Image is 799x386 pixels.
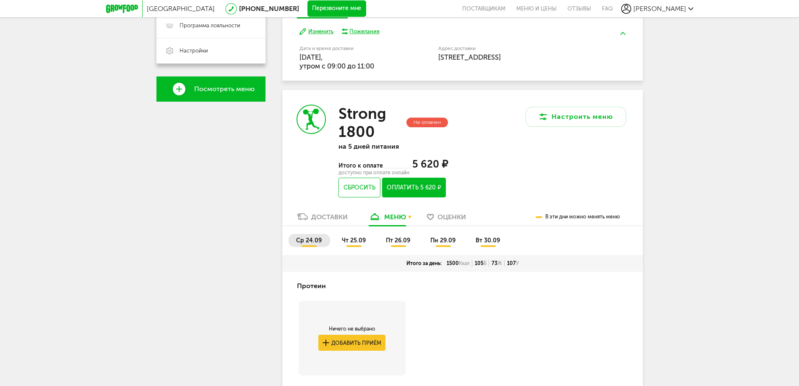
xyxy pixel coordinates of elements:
[516,260,519,266] span: У
[318,335,385,350] button: Добавить приём
[438,46,595,51] label: Адрес доставки
[338,171,448,175] div: доступно при оплате онлайн
[505,260,521,267] div: 107
[386,237,410,244] span: пт 26.09
[349,28,380,35] div: Пожелания
[156,13,265,38] a: Программа лояльности
[299,53,374,70] span: [DATE], утром c 09:00 до 11:00
[476,237,500,244] span: вт 30.09
[156,76,265,102] a: Посмотреть меню
[342,237,366,244] span: чт 25.09
[497,260,502,266] span: Ж
[180,22,240,29] span: Программа лояльности
[296,237,322,244] span: ср 24.09
[156,38,265,63] a: Настройки
[338,178,380,197] button: Сбросить
[437,213,466,221] span: Оценки
[536,208,620,226] div: В эти дни можно менять меню
[338,142,448,150] p: на 5 дней питания
[297,278,326,294] h4: Протеин
[382,178,445,197] button: Оплатить 5 620 ₽
[194,85,255,93] span: Посмотреть меню
[472,260,489,267] div: 105
[412,158,448,170] span: 5 620 ₽
[384,213,406,221] div: меню
[423,212,470,226] a: Оценки
[459,260,470,266] span: Ккал
[318,326,385,332] div: Ничего не выбрано
[299,46,396,51] label: Дата и время доставки
[444,260,472,267] div: 1500
[307,0,366,17] button: Перезвоните мне
[526,107,626,127] button: Настроить меню
[147,5,215,13] span: [GEOGRAPHIC_DATA]
[404,260,444,267] div: Итого за день:
[299,28,333,36] button: Изменить
[342,28,380,35] button: Пожелания
[180,47,208,55] span: Настройки
[338,105,404,141] h3: Strong 1800
[293,212,352,226] a: Доставки
[406,118,448,127] div: Не оплачен
[620,32,625,35] img: arrow-up-green.5eb5f82.svg
[364,212,410,226] a: меню
[239,5,299,13] a: [PHONE_NUMBER]
[633,5,686,13] span: [PERSON_NAME]
[484,260,487,266] span: Б
[338,162,384,169] span: Итого к оплате
[311,213,348,221] div: Доставки
[430,237,455,244] span: пн 29.09
[438,53,501,61] span: [STREET_ADDRESS]
[489,260,505,267] div: 73
[293,4,352,18] a: Доставки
